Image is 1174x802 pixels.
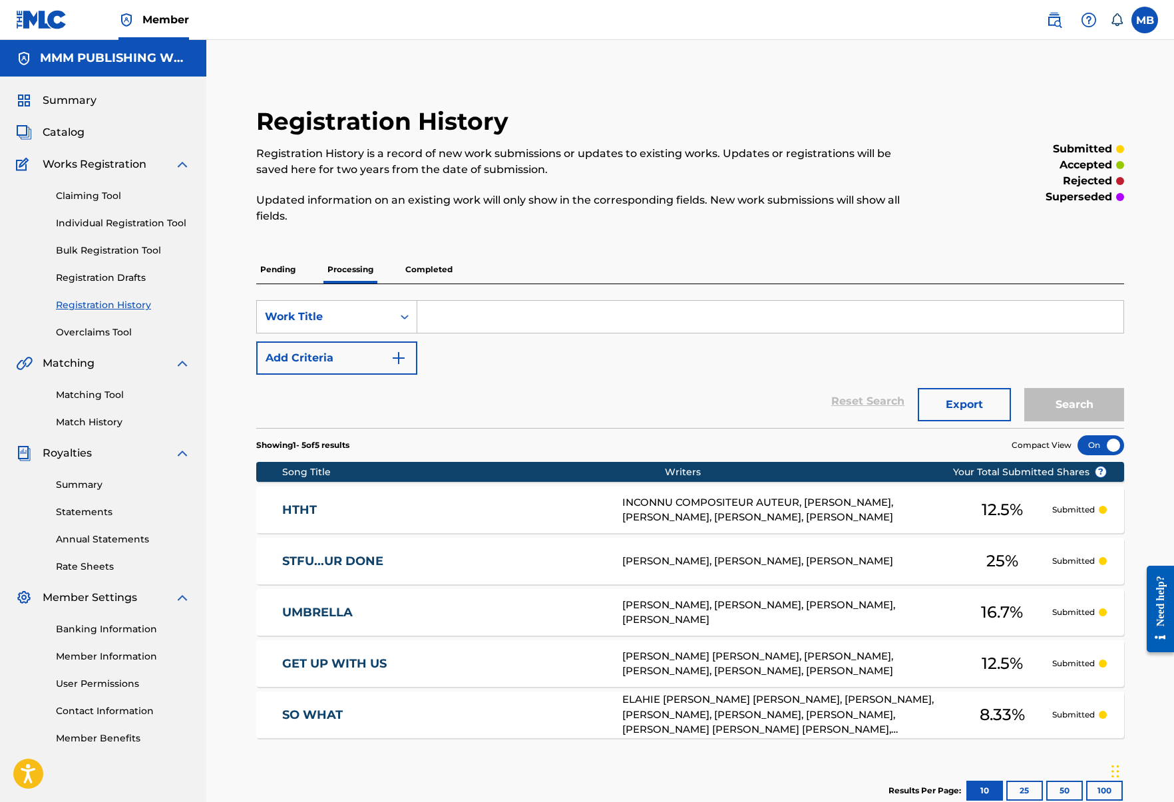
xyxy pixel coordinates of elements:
[982,498,1023,522] span: 12.5 %
[966,781,1003,801] button: 10
[1095,467,1106,477] span: ?
[43,93,97,108] span: Summary
[56,244,190,258] a: Bulk Registration Tool
[43,124,85,140] span: Catalog
[1107,738,1174,802] iframe: Chat Widget
[265,309,385,325] div: Work Title
[56,650,190,664] a: Member Information
[622,554,952,569] div: [PERSON_NAME], [PERSON_NAME], [PERSON_NAME]
[1060,157,1112,173] p: accepted
[282,656,604,672] a: GET UP WITH US
[56,271,190,285] a: Registration Drafts
[56,560,190,574] a: Rate Sheets
[16,355,33,371] img: Matching
[43,355,95,371] span: Matching
[401,256,457,284] p: Completed
[16,10,67,29] img: MLC Logo
[142,12,189,27] span: Member
[1052,709,1095,721] p: Submitted
[16,590,32,606] img: Member Settings
[1111,751,1119,791] div: Drag
[56,731,190,745] a: Member Benefits
[622,692,952,737] div: ELAHIE [PERSON_NAME] [PERSON_NAME], [PERSON_NAME], [PERSON_NAME], [PERSON_NAME], [PERSON_NAME], [...
[56,677,190,691] a: User Permissions
[1052,504,1095,516] p: Submitted
[56,532,190,546] a: Annual Statements
[16,124,85,140] a: CatalogCatalog
[16,51,32,67] img: Accounts
[43,445,92,461] span: Royalties
[282,605,604,620] a: UMBRELLA
[918,388,1011,421] button: Export
[981,600,1023,624] span: 16.7 %
[282,502,604,518] a: HTHT
[256,256,299,284] p: Pending
[1046,781,1083,801] button: 50
[282,554,604,569] a: STFU...UR DONE
[56,325,190,339] a: Overclaims Tool
[1086,781,1123,801] button: 100
[43,590,137,606] span: Member Settings
[16,124,32,140] img: Catalog
[1063,173,1112,189] p: rejected
[1131,7,1158,33] div: User Menu
[56,216,190,230] a: Individual Registration Tool
[43,156,146,172] span: Works Registration
[56,298,190,312] a: Registration History
[953,465,1107,479] span: Your Total Submitted Shares
[391,350,407,366] img: 9d2ae6d4665cec9f34b9.svg
[1052,658,1095,670] p: Submitted
[256,300,1124,428] form: Search Form
[282,465,665,479] div: Song Title
[1012,439,1072,451] span: Compact View
[16,445,32,461] img: Royalties
[1076,7,1102,33] div: Help
[56,704,190,718] a: Contact Information
[1046,189,1112,205] p: superseded
[256,146,924,178] p: Registration History is a record of new work submissions or updates to existing works. Updates or...
[980,703,1025,727] span: 8.33 %
[1053,141,1112,157] p: submitted
[1046,12,1062,28] img: search
[986,549,1018,573] span: 25 %
[174,156,190,172] img: expand
[256,192,924,224] p: Updated information on an existing work will only show in the corresponding fields. New work subm...
[665,465,995,479] div: Writers
[40,51,190,66] h5: MMM PUBLISHING WORLDWIDE
[622,649,952,679] div: [PERSON_NAME] [PERSON_NAME], [PERSON_NAME], [PERSON_NAME], [PERSON_NAME], [PERSON_NAME]
[1137,556,1174,663] iframe: Resource Center
[16,156,33,172] img: Works Registration
[888,785,964,797] p: Results Per Page:
[323,256,377,284] p: Processing
[56,189,190,203] a: Claiming Tool
[982,652,1023,676] span: 12.5 %
[56,388,190,402] a: Matching Tool
[174,355,190,371] img: expand
[1110,13,1123,27] div: Notifications
[1006,781,1043,801] button: 25
[56,622,190,636] a: Banking Information
[622,495,952,525] div: INCONNU COMPOSITEUR AUTEUR, [PERSON_NAME], [PERSON_NAME], [PERSON_NAME], [PERSON_NAME]
[16,93,32,108] img: Summary
[1081,12,1097,28] img: help
[174,590,190,606] img: expand
[256,439,349,451] p: Showing 1 - 5 of 5 results
[256,106,515,136] h2: Registration History
[118,12,134,28] img: Top Rightsholder
[56,415,190,429] a: Match History
[1041,7,1068,33] a: Public Search
[1052,606,1095,618] p: Submitted
[174,445,190,461] img: expand
[1052,555,1095,567] p: Submitted
[56,505,190,519] a: Statements
[56,478,190,492] a: Summary
[16,93,97,108] a: SummarySummary
[282,707,604,723] a: SO WHAT
[256,341,417,375] button: Add Criteria
[622,598,952,628] div: [PERSON_NAME], [PERSON_NAME], [PERSON_NAME], [PERSON_NAME]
